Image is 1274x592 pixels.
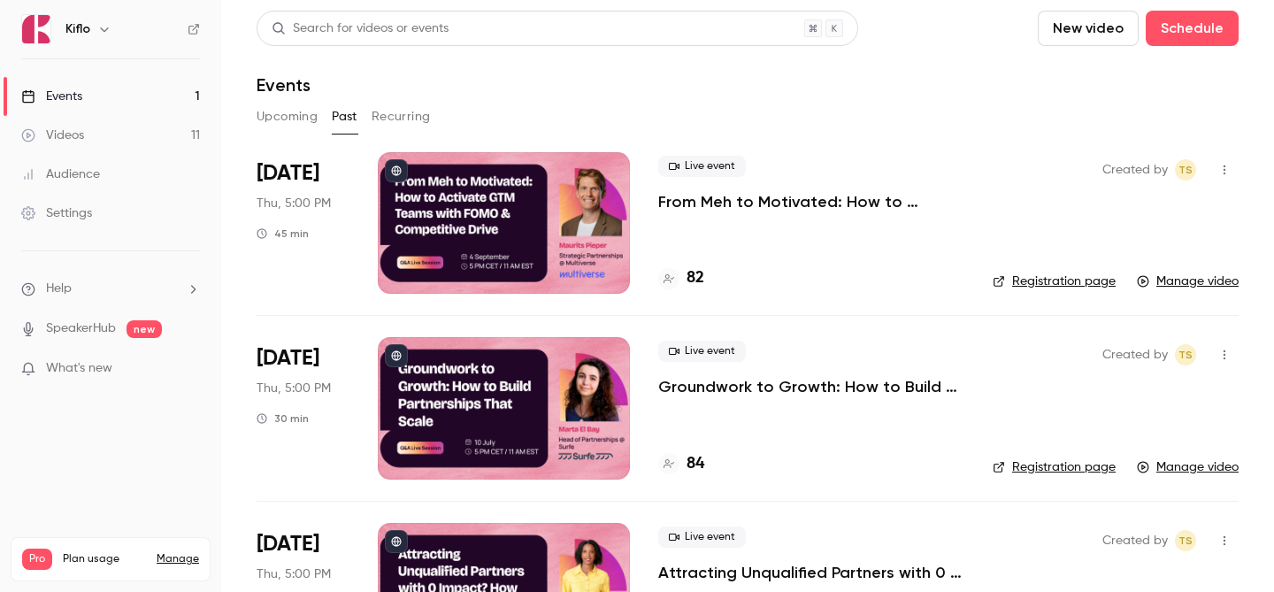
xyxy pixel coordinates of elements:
span: Created by [1102,159,1168,181]
span: Thu, 5:00 PM [257,195,331,212]
a: Manage video [1137,273,1239,290]
div: Audience [21,165,100,183]
a: Attracting Unqualified Partners with 0 Impact? How to Break the Cycle [658,562,964,583]
a: 84 [658,452,704,476]
div: 45 min [257,227,309,241]
span: Live event [658,341,746,362]
iframe: Noticeable Trigger [179,361,200,377]
span: Tomica Stojanovikj [1175,344,1196,365]
button: Past [332,103,357,131]
span: Created by [1102,344,1168,365]
div: Videos [21,127,84,144]
h6: Kiflo [65,20,90,38]
a: Manage video [1137,458,1239,476]
span: Live event [658,527,746,548]
button: Schedule [1146,11,1239,46]
span: TS [1178,344,1193,365]
h1: Events [257,74,311,96]
button: Upcoming [257,103,318,131]
h4: 82 [687,266,704,290]
button: Recurring [372,103,431,131]
a: 82 [658,266,704,290]
a: SpeakerHub [46,319,116,338]
span: Created by [1102,530,1168,551]
span: Tomica Stojanovikj [1175,159,1196,181]
a: Groundwork to Growth: How to Build Partnerships That Scale [658,376,964,397]
div: Sep 4 Thu, 5:00 PM (Europe/Rome) [257,152,349,294]
h4: 84 [687,452,704,476]
span: Pro [22,549,52,570]
a: Registration page [993,273,1116,290]
div: Events [21,88,82,105]
span: What's new [46,359,112,378]
span: TS [1178,159,1193,181]
span: Thu, 5:00 PM [257,380,331,397]
span: [DATE] [257,530,319,558]
a: From Meh to Motivated: How to Activate GTM Teams with FOMO & Competitive Drive [658,191,964,212]
span: Tomica Stojanovikj [1175,530,1196,551]
span: Thu, 5:00 PM [257,565,331,583]
span: new [127,320,162,338]
div: 30 min [257,411,309,426]
a: Registration page [993,458,1116,476]
span: TS [1178,530,1193,551]
div: Jul 10 Thu, 5:00 PM (Europe/Brussels) [257,337,349,479]
div: Settings [21,204,92,222]
span: Help [46,280,72,298]
img: Kiflo [22,15,50,43]
button: New video [1038,11,1139,46]
a: Manage [157,552,199,566]
span: [DATE] [257,344,319,373]
li: help-dropdown-opener [21,280,200,298]
span: [DATE] [257,159,319,188]
span: Live event [658,156,746,177]
span: Plan usage [63,552,146,566]
div: Search for videos or events [272,19,449,38]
